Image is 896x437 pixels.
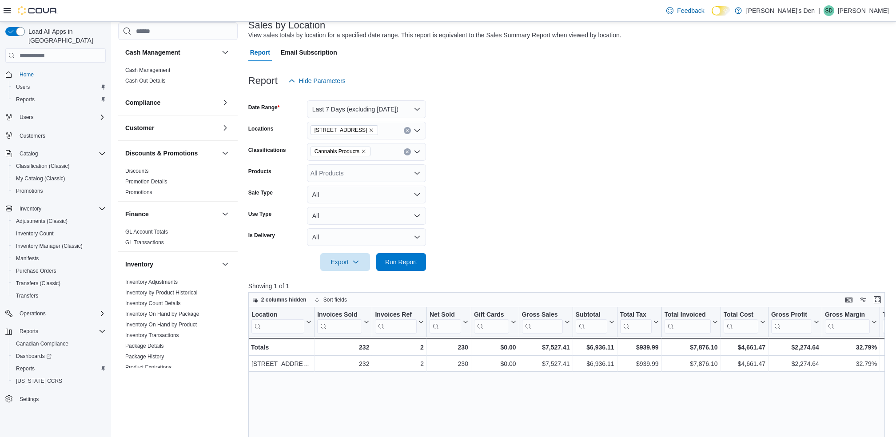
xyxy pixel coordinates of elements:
button: Inventory Manager (Classic) [9,240,109,252]
button: Reports [2,325,109,338]
button: Users [2,111,109,123]
div: Total Invoiced [664,311,710,334]
div: Net Sold [430,311,461,334]
span: 2 columns hidden [261,296,307,303]
button: Users [9,81,109,93]
p: [PERSON_NAME] [838,5,889,16]
button: Classification (Classic) [9,160,109,172]
button: Clear input [404,148,411,155]
span: Inventory by Product Historical [125,289,198,296]
button: Location [251,311,311,334]
button: Cash Management [220,47,231,58]
button: All [307,207,426,225]
button: Inventory [220,259,231,270]
a: Inventory Count Details [125,300,181,306]
span: Cash Out Details [125,77,166,84]
button: Clear input [404,127,411,134]
span: Manifests [12,253,106,264]
div: $7,876.10 [664,342,717,353]
button: Remove 740A Fraser Ave from selection in this group [369,127,374,133]
span: Classification (Classic) [16,163,70,170]
a: Classification (Classic) [12,161,73,171]
a: Inventory Count [12,228,57,239]
span: Inventory Count Details [125,300,181,307]
div: Gross Profit [771,311,812,319]
button: Transfers (Classic) [9,277,109,290]
a: Purchase Orders [12,266,60,276]
div: Finance [118,226,238,251]
a: Manifests [12,253,42,264]
a: My Catalog (Classic) [12,173,69,184]
a: Cash Management [125,67,170,73]
span: Customers [20,132,45,139]
div: Gift Cards [474,311,509,319]
span: Cannabis Products [315,147,359,156]
div: $0.00 [474,342,516,353]
a: Inventory On Hand by Product [125,322,197,328]
span: Manifests [16,255,39,262]
label: Date Range [248,104,280,111]
a: Feedback [663,2,708,20]
span: Purchase Orders [16,267,56,274]
span: Classification (Classic) [12,161,106,171]
a: Users [12,82,33,92]
button: Gross Profit [771,311,819,334]
button: Gift Cards [474,311,516,334]
div: $4,661.47 [723,358,765,369]
div: Invoices Sold [317,311,362,334]
label: Products [248,168,271,175]
p: | [818,5,820,16]
a: Product Expirations [125,364,171,370]
span: Package Details [125,342,164,350]
button: All [307,228,426,246]
div: $7,876.10 [664,358,717,369]
a: Inventory Manager (Classic) [12,241,86,251]
button: Customer [220,123,231,133]
a: Discounts [125,168,149,174]
button: Operations [2,307,109,320]
span: Discounts [125,167,149,175]
div: Shawn Dang [824,5,834,16]
div: $6,936.11 [575,358,614,369]
div: 32.79% [825,358,877,369]
span: Load All Apps in [GEOGRAPHIC_DATA] [25,27,106,45]
button: Customer [125,123,218,132]
button: Run Report [376,253,426,271]
button: Export [320,253,370,271]
img: Cova [18,6,58,15]
button: Reports [9,362,109,375]
a: [US_STATE] CCRS [12,376,66,386]
div: Discounts & Promotions [118,166,238,201]
div: Invoices Ref [375,311,416,334]
button: Total Tax [620,311,658,334]
span: Customers [16,130,106,141]
p: [PERSON_NAME]'s Den [746,5,815,16]
button: Open list of options [414,148,421,155]
span: Inventory [20,205,41,212]
a: Home [16,69,37,80]
div: Gross Margin [825,311,870,319]
a: Cash Out Details [125,78,166,84]
span: [US_STATE] CCRS [16,377,62,385]
div: Total Tax [620,311,651,334]
span: GL Transactions [125,239,164,246]
span: Cannabis Products [311,147,370,156]
span: Catalog [16,148,106,159]
button: Discounts & Promotions [125,149,218,158]
span: Adjustments (Classic) [12,216,106,226]
button: Reports [9,93,109,106]
a: Promotions [12,186,47,196]
a: Dashboards [9,350,109,362]
a: Transfers (Classic) [12,278,64,289]
button: Promotions [9,185,109,197]
div: Cash Management [118,65,238,90]
span: Inventory On Hand by Product [125,321,197,328]
span: Inventory Transactions [125,332,179,339]
button: Settings [2,393,109,405]
a: Reports [12,94,38,105]
button: Compliance [220,97,231,108]
button: Discounts & Promotions [220,148,231,159]
div: 230 [430,342,468,353]
span: [STREET_ADDRESS] [315,126,367,135]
